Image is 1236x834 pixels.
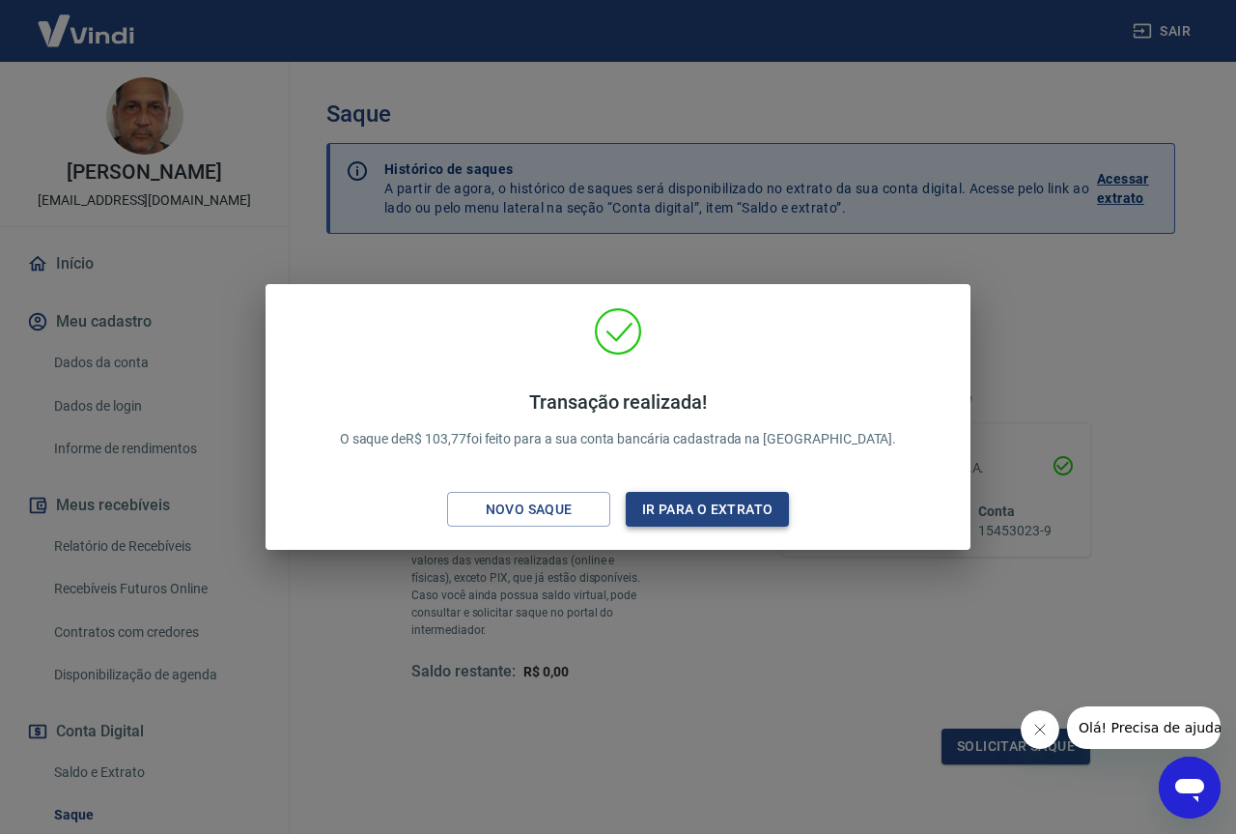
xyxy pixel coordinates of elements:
button: Ir para o extrato [626,492,789,528]
iframe: Fechar mensagem [1021,710,1059,749]
button: Novo saque [447,492,610,528]
div: Novo saque [463,498,596,522]
span: Olá! Precisa de ajuda? [12,14,162,29]
h4: Transação realizada! [340,390,897,414]
iframe: Mensagem da empresa [1067,706,1221,749]
iframe: Botão para abrir a janela de mensagens [1159,757,1221,819]
p: O saque de R$ 103,77 foi feito para a sua conta bancária cadastrada na [GEOGRAPHIC_DATA]. [340,390,897,449]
